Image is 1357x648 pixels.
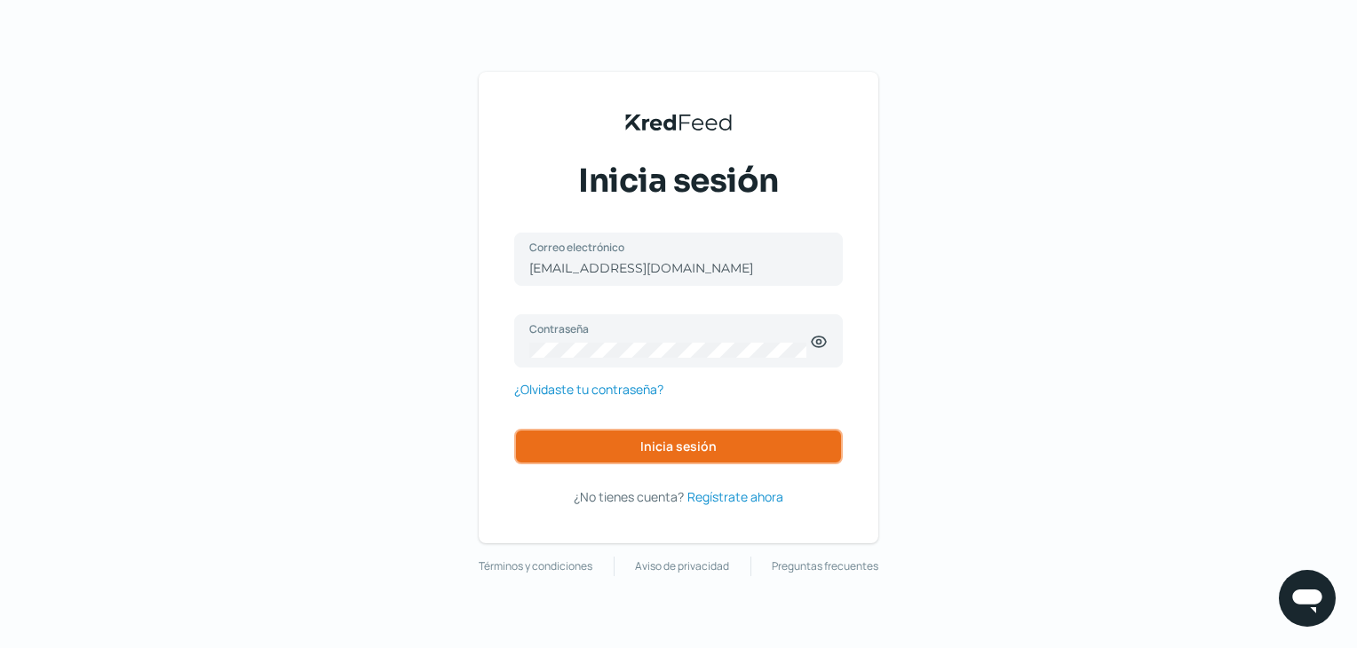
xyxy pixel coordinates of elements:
span: Inicia sesión [578,159,779,203]
a: ¿Olvidaste tu contraseña? [514,378,663,400]
span: Inicia sesión [640,440,717,453]
a: Aviso de privacidad [635,557,729,576]
img: chatIcon [1290,581,1325,616]
a: Regístrate ahora [687,486,783,508]
button: Inicia sesión [514,429,843,464]
span: ¿No tienes cuenta? [574,488,684,505]
label: Correo electrónico [529,240,810,255]
a: Preguntas frecuentes [772,557,878,576]
a: Términos y condiciones [479,557,592,576]
label: Contraseña [529,321,810,336]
